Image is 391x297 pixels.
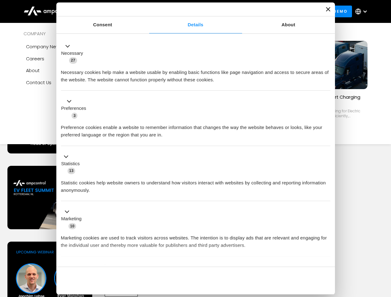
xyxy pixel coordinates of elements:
a: Company news [24,41,100,53]
button: Statistics (13) [61,153,84,174]
label: Marketing [61,215,82,222]
a: Details [149,16,242,33]
div: Preference cookies enable a website to remember information that changes the way the website beha... [61,119,330,139]
span: 3 [72,113,77,119]
label: Statistics [61,160,80,167]
div: Necessary cookies help make a website usable by enabling basic functions like page navigation and... [61,64,330,84]
button: Close banner [326,7,330,11]
label: Necessary [61,50,83,57]
div: Careers [26,55,44,62]
button: Okay [241,272,330,290]
button: Marketing (10) [61,208,85,230]
button: Unclassified (2) [61,263,112,271]
span: 10 [68,223,76,229]
a: Careers [24,53,100,65]
span: 27 [69,57,77,63]
div: Contact Us [26,79,51,86]
button: Preferences (3) [61,98,90,119]
div: Statistic cookies help website owners to understand how visitors interact with websites by collec... [61,174,330,194]
div: About [26,67,40,74]
a: Consent [56,16,149,33]
a: About [242,16,335,33]
div: Company news [26,43,62,50]
button: Necessary (27) [61,42,87,64]
span: 13 [67,168,76,174]
a: About [24,65,100,76]
span: 2 [102,264,108,270]
div: Marketing cookies are used to track visitors across websites. The intention is to display ads tha... [61,230,330,249]
a: Contact Us [24,77,100,88]
label: Preferences [61,105,86,112]
div: COMPANY [24,30,100,37]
